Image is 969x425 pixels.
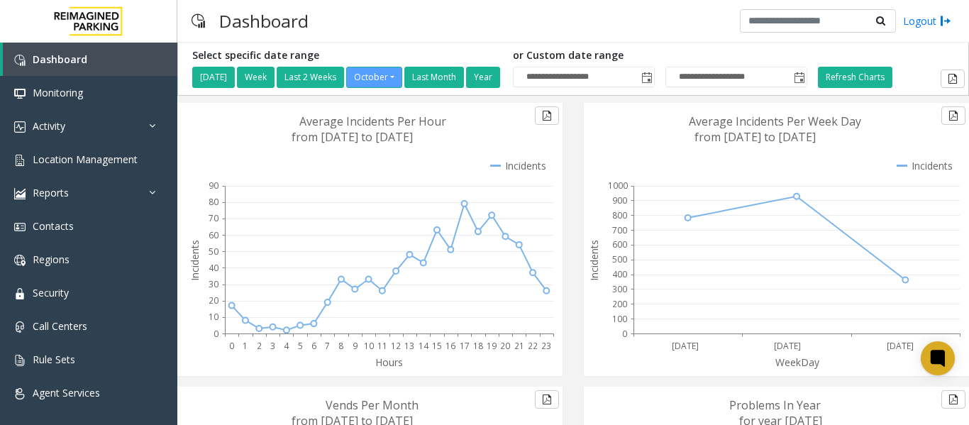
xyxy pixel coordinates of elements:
[612,253,627,265] text: 500
[941,106,965,125] button: Export to pdf
[14,255,26,266] img: 'icon'
[460,340,470,352] text: 17
[14,321,26,333] img: 'icon'
[14,121,26,133] img: 'icon'
[791,67,807,87] span: Toggle popup
[729,397,821,413] text: Problems In Year
[33,119,65,133] span: Activity
[209,262,218,274] text: 40
[192,50,502,62] h5: Select specific date range
[391,340,401,352] text: 12
[364,340,374,352] text: 10
[270,340,275,352] text: 3
[209,311,218,323] text: 10
[209,212,218,224] text: 70
[229,340,234,352] text: 0
[513,50,807,62] h5: or Custom date range
[775,355,820,369] text: WeekDay
[192,4,205,38] img: pageIcon
[514,340,524,352] text: 21
[612,313,627,325] text: 100
[326,397,419,413] text: Vends Per Month
[292,129,413,145] text: from [DATE] to [DATE]
[237,67,275,88] button: Week
[346,67,402,88] button: October
[818,67,892,88] button: Refresh Charts
[353,340,358,352] text: 9
[209,229,218,241] text: 60
[14,88,26,99] img: 'icon'
[887,340,914,352] text: [DATE]
[284,340,289,352] text: 4
[487,340,497,352] text: 19
[528,340,538,352] text: 22
[209,245,218,258] text: 50
[404,67,464,88] button: Last Month
[541,340,551,352] text: 23
[33,86,83,99] span: Monitoring
[311,340,316,352] text: 6
[192,67,235,88] button: [DATE]
[33,319,87,333] span: Call Centers
[14,221,26,233] img: 'icon'
[535,106,559,125] button: Export to pdf
[33,219,74,233] span: Contacts
[622,328,627,340] text: 0
[375,355,403,369] text: Hours
[33,186,69,199] span: Reports
[941,70,965,88] button: Export to pdf
[638,67,654,87] span: Toggle popup
[14,388,26,399] img: 'icon'
[214,328,218,340] text: 0
[612,283,627,295] text: 300
[612,194,627,206] text: 900
[445,340,455,352] text: 16
[299,114,446,129] text: Average Incidents Per Hour
[14,355,26,366] img: 'icon'
[33,286,69,299] span: Security
[612,224,627,236] text: 700
[473,340,483,352] text: 18
[689,114,861,129] text: Average Incidents Per Week Day
[209,278,218,290] text: 30
[209,196,218,208] text: 80
[338,340,343,352] text: 8
[33,153,138,166] span: Location Management
[612,268,627,280] text: 400
[33,386,100,399] span: Agent Services
[257,340,262,352] text: 2
[212,4,316,38] h3: Dashboard
[209,294,218,307] text: 20
[277,67,344,88] button: Last 2 Weeks
[612,298,627,310] text: 200
[587,240,601,281] text: Incidents
[404,340,414,352] text: 13
[774,340,801,352] text: [DATE]
[535,390,559,409] button: Export to pdf
[432,340,442,352] text: 15
[612,209,627,221] text: 800
[33,53,87,66] span: Dashboard
[14,155,26,166] img: 'icon'
[3,43,177,76] a: Dashboard
[903,13,951,28] a: Logout
[694,129,816,145] text: from [DATE] to [DATE]
[940,13,951,28] img: logout
[14,55,26,66] img: 'icon'
[325,340,330,352] text: 7
[33,253,70,266] span: Regions
[466,67,500,88] button: Year
[243,340,248,352] text: 1
[14,288,26,299] img: 'icon'
[298,340,303,352] text: 5
[672,340,699,352] text: [DATE]
[500,340,510,352] text: 20
[377,340,387,352] text: 11
[33,353,75,366] span: Rule Sets
[14,188,26,199] img: 'icon'
[612,238,627,250] text: 600
[419,340,429,352] text: 14
[941,390,965,409] button: Export to pdf
[188,240,201,281] text: Incidents
[209,180,218,192] text: 90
